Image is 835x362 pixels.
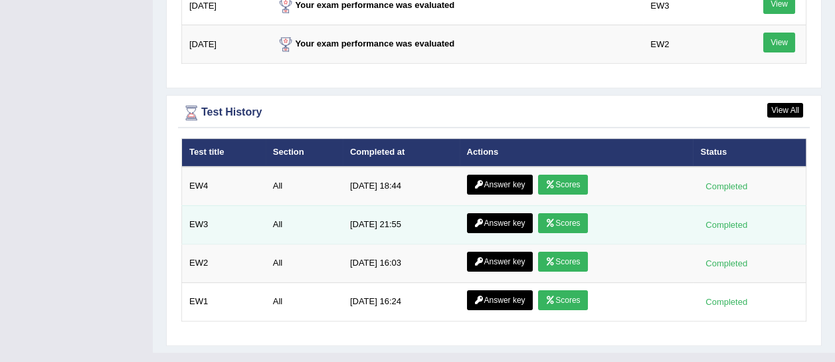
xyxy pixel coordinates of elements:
[538,175,587,195] a: Scores
[182,244,266,282] td: EW2
[643,25,726,64] td: EW2
[343,244,460,282] td: [DATE] 16:03
[182,282,266,321] td: EW1
[182,205,266,244] td: EW3
[767,103,803,118] a: View All
[266,244,343,282] td: All
[460,139,694,167] th: Actions
[467,290,533,310] a: Answer key
[266,205,343,244] td: All
[538,290,587,310] a: Scores
[181,103,806,123] div: Test History
[343,282,460,321] td: [DATE] 16:24
[538,252,587,272] a: Scores
[763,33,795,52] a: View
[266,139,343,167] th: Section
[182,139,266,167] th: Test title
[538,213,587,233] a: Scores
[343,167,460,206] td: [DATE] 18:44
[343,139,460,167] th: Completed at
[700,179,752,193] div: Completed
[182,167,266,206] td: EW4
[343,205,460,244] td: [DATE] 21:55
[467,213,533,233] a: Answer key
[693,139,806,167] th: Status
[276,39,455,48] strong: Your exam performance was evaluated
[700,218,752,232] div: Completed
[700,256,752,270] div: Completed
[182,25,268,64] td: [DATE]
[467,175,533,195] a: Answer key
[266,282,343,321] td: All
[266,167,343,206] td: All
[700,295,752,309] div: Completed
[467,252,533,272] a: Answer key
